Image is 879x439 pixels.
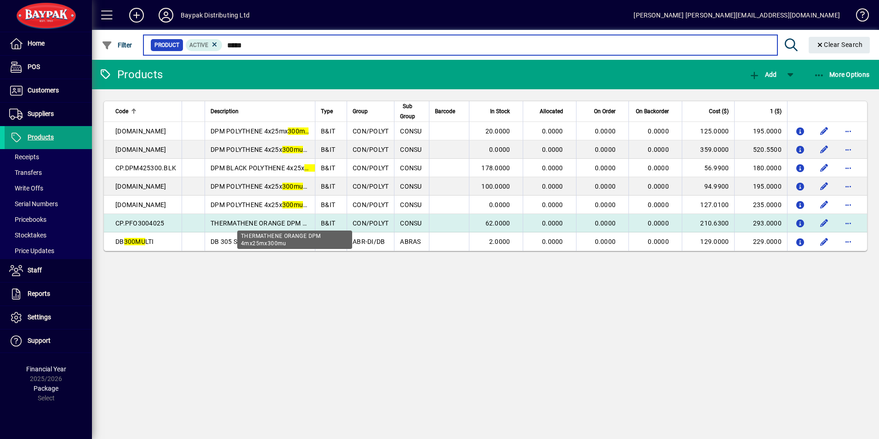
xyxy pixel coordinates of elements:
[734,214,787,232] td: 293.0000
[5,180,92,196] a: Write Offs
[282,183,303,190] em: 300mu
[9,153,39,161] span: Receipts
[211,183,354,190] span: DPM POLYTHENE 4x25x BLUE UV STABLE
[475,106,518,116] div: In Stock
[682,177,735,196] td: 94.9900
[595,238,616,245] span: 0.0000
[734,159,787,177] td: 180.0000
[28,313,51,321] span: Settings
[186,39,223,51] mat-chip: Activation Status: Active
[648,164,669,172] span: 0.0000
[817,216,832,231] button: Edit
[648,201,669,208] span: 0.0000
[28,40,45,47] span: Home
[648,183,669,190] span: 0.0000
[321,106,341,116] div: Type
[321,146,335,153] span: B&IT
[304,164,325,172] em: 300mu
[542,238,563,245] span: 0.0000
[817,179,832,194] button: Edit
[353,164,388,172] span: CON/POLYT
[817,142,832,157] button: Edit
[400,101,423,121] div: Sub Group
[682,214,735,232] td: 210.6300
[595,146,616,153] span: 0.0000
[648,146,669,153] span: 0.0000
[814,71,870,78] span: More Options
[682,196,735,214] td: 127.0100
[28,110,54,117] span: Suppliers
[28,266,42,274] span: Staff
[734,122,787,140] td: 195.0000
[321,164,335,172] span: B&IT
[634,106,677,116] div: On Backorder
[282,201,303,208] em: 300mu
[682,232,735,251] td: 129.0000
[181,8,250,23] div: Baypak Distributing Ltd
[99,37,135,53] button: Filter
[481,183,510,190] span: 100.0000
[9,185,43,192] span: Write Offs
[811,66,872,83] button: More Options
[5,56,92,79] a: POS
[211,106,239,116] span: Description
[648,219,669,227] span: 0.0000
[9,169,42,176] span: Transfers
[211,219,353,227] span: THERMATHENE ORANGE DPM 4mx25mx
[542,201,563,208] span: 0.0000
[124,238,145,245] em: 300MU
[734,140,787,159] td: 520.5500
[489,201,510,208] span: 0.0000
[5,79,92,102] a: Customers
[595,127,616,135] span: 0.0000
[400,127,422,135] span: CONSU
[321,106,333,116] span: Type
[5,165,92,180] a: Transfers
[353,106,368,116] span: Group
[282,146,303,153] em: 300mu
[636,106,669,116] span: On Backorder
[595,164,616,172] span: 0.0000
[115,183,166,190] span: [DOMAIN_NAME]
[154,40,179,50] span: Product
[400,101,415,121] span: Sub Group
[400,183,422,190] span: CONSU
[5,32,92,55] a: Home
[9,200,58,208] span: Serial Numbers
[237,231,352,249] div: THERMATHENE ORANGE DPM 4mx25mx300mu
[5,243,92,259] a: Price Updates
[648,238,669,245] span: 0.0000
[400,146,422,153] span: CONSU
[682,122,735,140] td: 125.0000
[817,124,832,139] button: Edit
[5,306,92,329] a: Settings
[849,2,868,32] a: Knowledge Base
[211,201,396,208] span: DPM POLYTHENE 4x25x ORANGE UV STABLE - NZ made
[211,238,334,245] span: DB 305 SEG MULTI /CONTACTOR 3.2 X 10
[634,8,840,23] div: [PERSON_NAME] [PERSON_NAME][EMAIL_ADDRESS][DOMAIN_NAME]
[321,201,335,208] span: B&IT
[734,196,787,214] td: 235.0000
[115,238,154,245] span: DB LTI
[115,106,128,116] span: Code
[542,219,563,227] span: 0.0000
[5,227,92,243] a: Stocktakes
[28,290,50,297] span: Reports
[99,67,163,82] div: Products
[485,127,510,135] span: 20.0000
[9,216,46,223] span: Pricebooks
[542,164,563,172] span: 0.0000
[151,7,181,23] button: Profile
[841,216,856,231] button: More options
[682,159,735,177] td: 56.9900
[28,337,51,344] span: Support
[5,196,92,212] a: Serial Numbers
[400,201,422,208] span: CONSU
[321,219,335,227] span: B&IT
[594,106,616,116] span: On Order
[5,212,92,227] a: Pricebooks
[28,133,54,141] span: Products
[122,7,151,23] button: Add
[490,106,510,116] span: In Stock
[709,106,729,116] span: Cost ($)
